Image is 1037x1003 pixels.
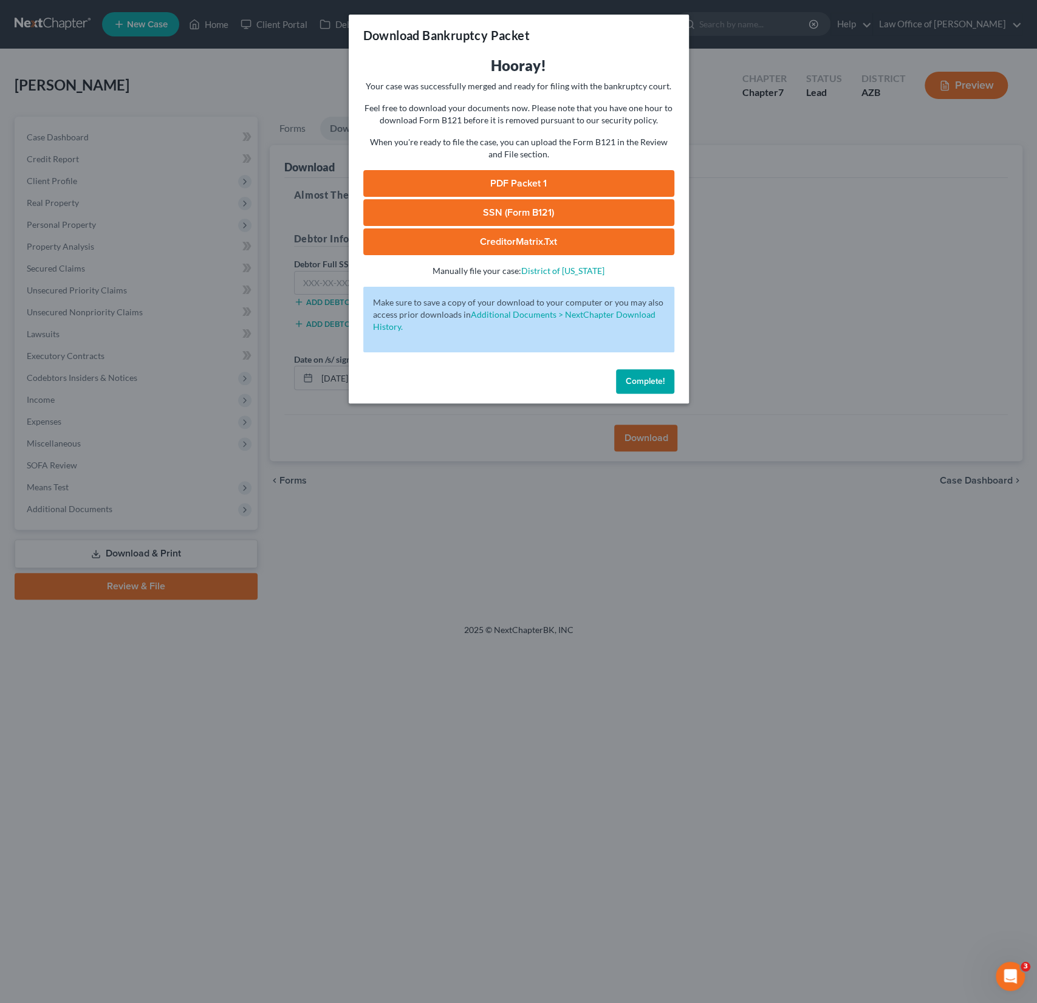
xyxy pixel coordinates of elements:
[38,83,233,115] div: Import and Export Claims
[50,171,204,194] strong: How to resend MyChapter client portal
[50,126,190,149] strong: [DOMAIN_NAME] Integration: Getting Started
[19,361,115,369] div: [PERSON_NAME] • 4h ago
[363,136,674,160] p: When you're ready to file the case, you can upload the Form B121 in the Review and File section.
[208,393,228,412] button: Send a message…
[996,962,1025,991] iframe: Intercom live chat
[363,56,674,75] h3: Hooray!
[50,94,172,104] strong: Import and Export Claims
[19,50,190,74] div: In the meantime, these articles might help:
[52,248,207,259] div: joined the conversation
[19,281,190,352] div: We did with Usio but we don't like working with them so we're looking for a new partner, it will ...
[363,228,674,255] a: CreditorMatrix.txt
[373,296,665,333] p: Make sure to save a copy of your download to your computer or you may also access prior downloads in
[35,7,54,26] img: Profile image for Katie
[38,398,48,408] button: Gif picker
[10,372,233,393] textarea: Message…
[59,15,113,27] p: Active 4h ago
[8,5,31,28] button: go back
[190,5,213,28] button: Home
[626,376,665,386] span: Complete!
[363,27,530,44] h3: Download Bankruptcy Packet
[363,80,674,92] p: Your case was successfully merged and ready for filing with the bankruptcy court.
[363,170,674,197] a: PDF Packet 1
[521,265,604,276] a: District of [US_STATE]
[36,247,49,259] img: Profile image for Katie
[77,398,87,408] button: Start recording
[19,398,29,408] button: Emoji picker
[363,199,674,226] a: SSN (Form B121)
[363,102,674,126] p: Feel free to download your documents now. Please note that you have one hour to download Form B12...
[10,43,199,81] div: In the meantime, these articles might help:
[10,43,233,83] div: Operator says…
[1021,962,1030,971] span: 3
[84,215,199,225] span: More in the Help Center
[10,210,29,230] img: Profile image for Operator
[363,265,674,277] p: Manually file your case:
[213,5,235,27] div: Close
[38,205,233,235] a: More in the Help Center
[52,249,120,258] b: [PERSON_NAME]
[10,245,233,273] div: Katie says…
[30,23,87,33] b: A few hours
[10,83,233,245] div: Operator says…
[38,160,233,205] div: How to resend MyChapter client portal
[10,273,199,360] div: We did with Usio but we don't like working with them so we're looking for a new partner, it will ...
[616,369,674,394] button: Complete!
[38,115,233,160] div: [DOMAIN_NAME] Integration: Getting Started
[373,309,655,332] a: Additional Documents > NextChapter Download History.
[10,273,233,382] div: Katie says…
[58,398,67,408] button: Upload attachment
[59,6,138,15] h1: [PERSON_NAME]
